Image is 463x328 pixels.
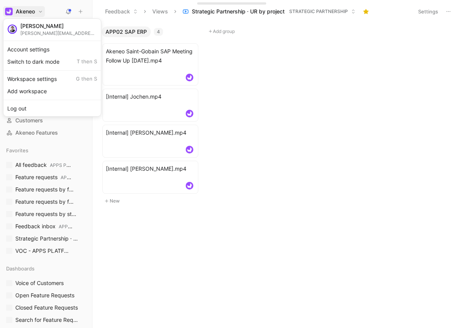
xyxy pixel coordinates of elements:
[5,56,99,68] div: Switch to dark mode
[76,76,97,82] span: G then S
[20,23,97,30] div: [PERSON_NAME]
[5,73,99,85] div: Workspace settings
[5,102,99,115] div: Log out
[3,18,101,117] div: AkeneoAkeneo
[77,58,97,65] span: T then S
[5,85,99,97] div: Add workspace
[8,25,16,33] img: avatar
[20,30,97,36] div: [PERSON_NAME][EMAIL_ADDRESS][PERSON_NAME][DOMAIN_NAME]
[5,43,99,56] div: Account settings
